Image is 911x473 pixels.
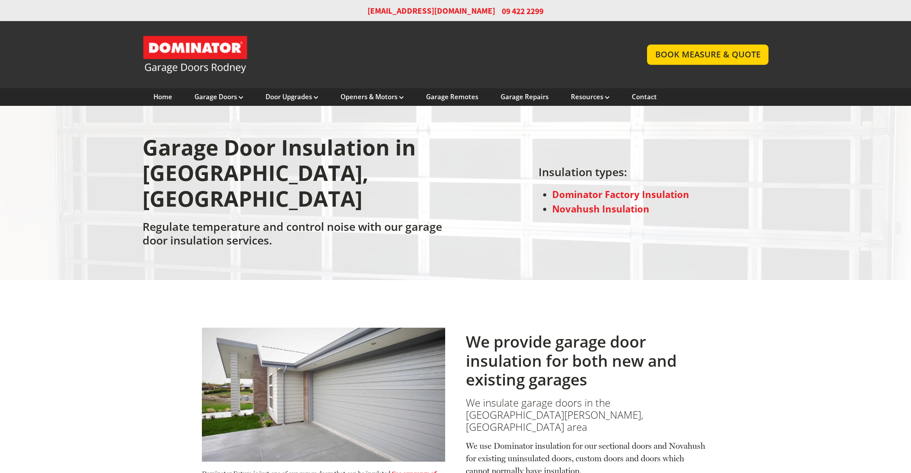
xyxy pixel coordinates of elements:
a: Dominator Factory Insulation [552,188,689,201]
h1: Garage Door Insulation in [GEOGRAPHIC_DATA], [GEOGRAPHIC_DATA] [143,135,452,220]
a: Garage Door and Secure Access Solutions homepage [143,35,632,74]
span: 09 422 2299 [502,5,544,17]
h2: We provide garage door insulation for both new and existing garages [466,332,709,389]
a: Garage Doors [194,93,243,101]
a: Garage Repairs [501,93,549,101]
a: Contact [632,93,657,101]
a: Novahush Insulation [552,203,649,215]
h2: Regulate temperature and control noise with our garage door insulation services. [143,220,452,251]
a: Door Upgrades [266,93,318,101]
h2: Insulation types: [538,165,690,183]
a: BOOK MEASURE & QUOTE [647,45,768,64]
a: [EMAIL_ADDRESS][DOMAIN_NAME] [367,5,495,17]
a: Garage Remotes [426,93,478,101]
a: Openers & Motors [341,93,404,101]
a: Home [153,93,172,101]
h3: We insulate garage doors in the [GEOGRAPHIC_DATA][PERSON_NAME], [GEOGRAPHIC_DATA] area [466,397,709,434]
a: Resources [571,93,610,101]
